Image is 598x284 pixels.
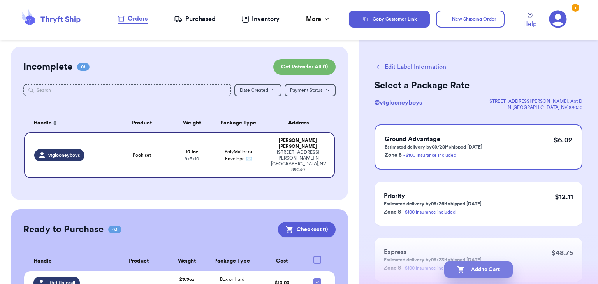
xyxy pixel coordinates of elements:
[349,11,430,28] button: Copy Customer Link
[225,149,252,161] span: PolyMailer or Envelope ✉️
[133,152,151,158] span: Pooh set
[169,251,205,271] th: Weight
[285,84,336,96] button: Payment Status
[118,14,148,23] div: Orders
[554,135,572,146] p: $ 6.02
[240,88,268,93] span: Date Created
[403,153,456,158] a: - $100 insurance included
[108,226,121,233] span: 03
[185,149,198,154] strong: 10.1 oz
[384,249,406,255] span: Express
[403,210,456,214] a: - $100 insurance included
[23,84,231,96] input: Search
[271,138,325,149] div: [PERSON_NAME] [PERSON_NAME]
[384,193,405,199] span: Priority
[259,251,304,271] th: Cost
[385,136,440,142] span: Ground Advantage
[523,13,536,29] a: Help
[271,149,325,173] div: [STREET_ADDRESS][PERSON_NAME] N [GEOGRAPHIC_DATA] , NV 89030
[488,98,582,104] div: [STREET_ADDRESS][PERSON_NAME] , Apt D
[185,156,199,161] span: 9 x 3 x 10
[375,62,446,72] button: Edit Label Information
[555,191,573,202] p: $ 12.11
[306,14,331,24] div: More
[111,114,173,132] th: Product
[444,261,513,278] button: Add to Cart
[109,251,169,271] th: Product
[205,251,260,271] th: Package Type
[488,104,582,110] div: N [GEOGRAPHIC_DATA] , NV , 89030
[48,152,80,158] span: vtglooneyboys
[436,11,505,28] button: New Shipping Order
[278,222,336,237] button: Checkout (1)
[384,209,401,215] span: Zone 8
[23,223,104,236] h2: Ready to Purchase
[290,88,322,93] span: Payment Status
[174,14,216,24] a: Purchased
[118,14,148,24] a: Orders
[33,257,52,265] span: Handle
[375,79,582,92] h2: Select a Package Rate
[375,100,422,106] span: @ vtglooneyboys
[549,10,567,28] a: 1
[211,114,267,132] th: Package Type
[179,277,194,282] strong: 23.3 oz
[23,61,72,73] h2: Incomplete
[52,118,58,128] button: Sort ascending
[273,59,336,75] button: Get Rates for All (1)
[384,201,482,207] p: Estimated delivery by 08/26 if shipped [DATE]
[523,19,536,29] span: Help
[572,4,579,12] div: 1
[173,114,211,132] th: Weight
[234,84,281,96] button: Date Created
[33,119,52,127] span: Handle
[242,14,280,24] a: Inventory
[385,153,402,158] span: Zone 8
[266,114,335,132] th: Address
[551,247,573,258] p: $ 48.75
[77,63,90,71] span: 01
[385,144,482,150] p: Estimated delivery by 08/28 if shipped [DATE]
